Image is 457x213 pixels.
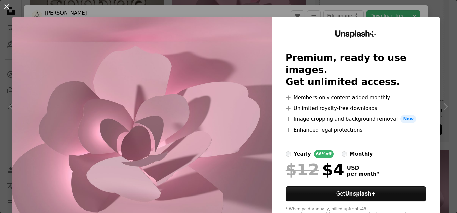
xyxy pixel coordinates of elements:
li: Enhanced legal protections [286,126,426,134]
input: yearly66%off [286,151,291,157]
strong: Unsplash+ [345,191,375,197]
button: GetUnsplash+ [286,186,426,201]
span: USD [347,165,379,171]
li: Image cropping and background removal [286,115,426,123]
div: monthly [350,150,373,158]
div: $4 [286,161,344,178]
input: monthly [342,151,347,157]
li: Members-only content added monthly [286,94,426,102]
span: New [400,115,416,123]
div: 66% off [314,150,334,158]
span: $12 [286,161,319,178]
h2: Premium, ready to use images. Get unlimited access. [286,52,426,88]
div: yearly [294,150,311,158]
li: Unlimited royalty-free downloads [286,104,426,112]
span: per month * [347,171,379,177]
